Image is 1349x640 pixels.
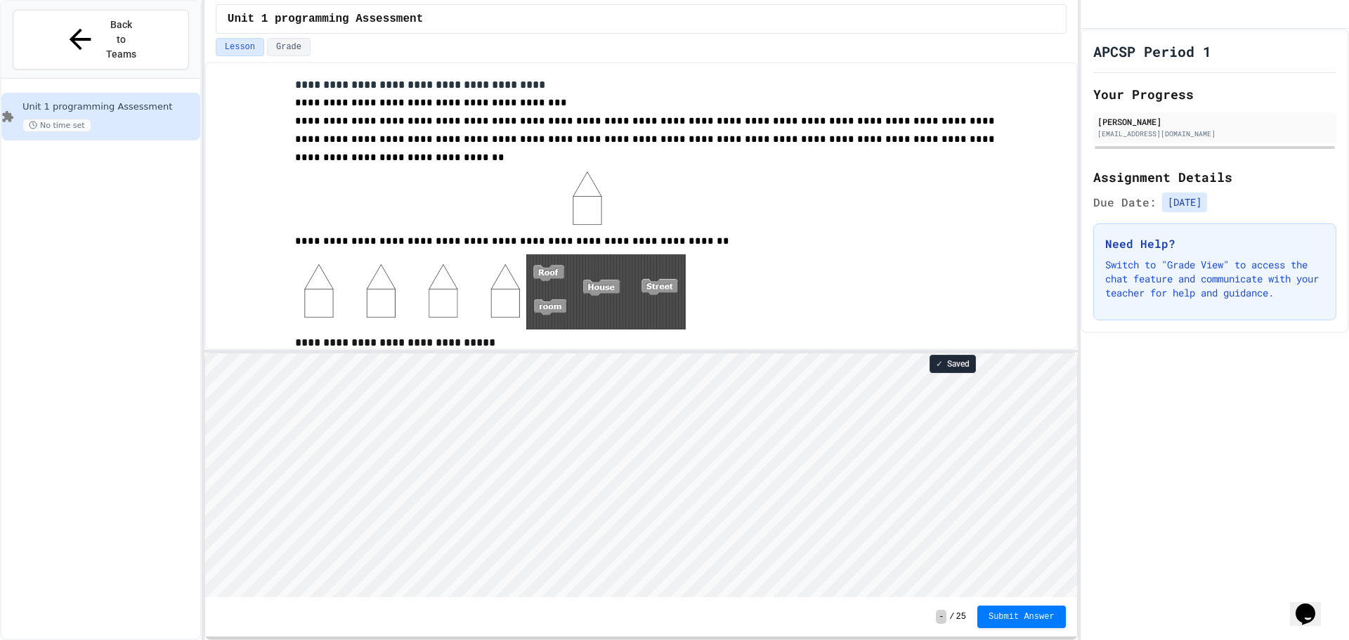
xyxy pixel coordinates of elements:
[228,11,423,27] span: Unit 1 programming Assessment
[1097,129,1332,139] div: [EMAIL_ADDRESS][DOMAIN_NAME]
[1093,167,1336,187] h2: Assignment Details
[267,38,311,56] button: Grade
[1093,41,1211,61] h1: APCSP Period 1
[205,353,1077,597] iframe: Snap! Programming Environment
[1290,584,1335,626] iframe: chat widget
[22,101,197,113] span: Unit 1 programming Assessment
[1097,115,1332,128] div: [PERSON_NAME]
[936,610,946,624] span: -
[1105,258,1324,300] p: Switch to "Grade View" to access the chat feature and communicate with your teacher for help and ...
[956,611,966,622] span: 25
[989,611,1055,622] span: Submit Answer
[977,606,1066,628] button: Submit Answer
[216,38,264,56] button: Lesson
[22,119,91,132] span: No time set
[947,358,970,370] span: Saved
[949,611,954,622] span: /
[936,358,943,370] span: ✓
[1093,84,1336,104] h2: Your Progress
[1105,235,1324,252] h3: Need Help?
[1162,192,1207,212] span: [DATE]
[105,18,138,62] span: Back to Teams
[13,10,189,70] button: Back to Teams
[1093,194,1156,211] span: Due Date:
